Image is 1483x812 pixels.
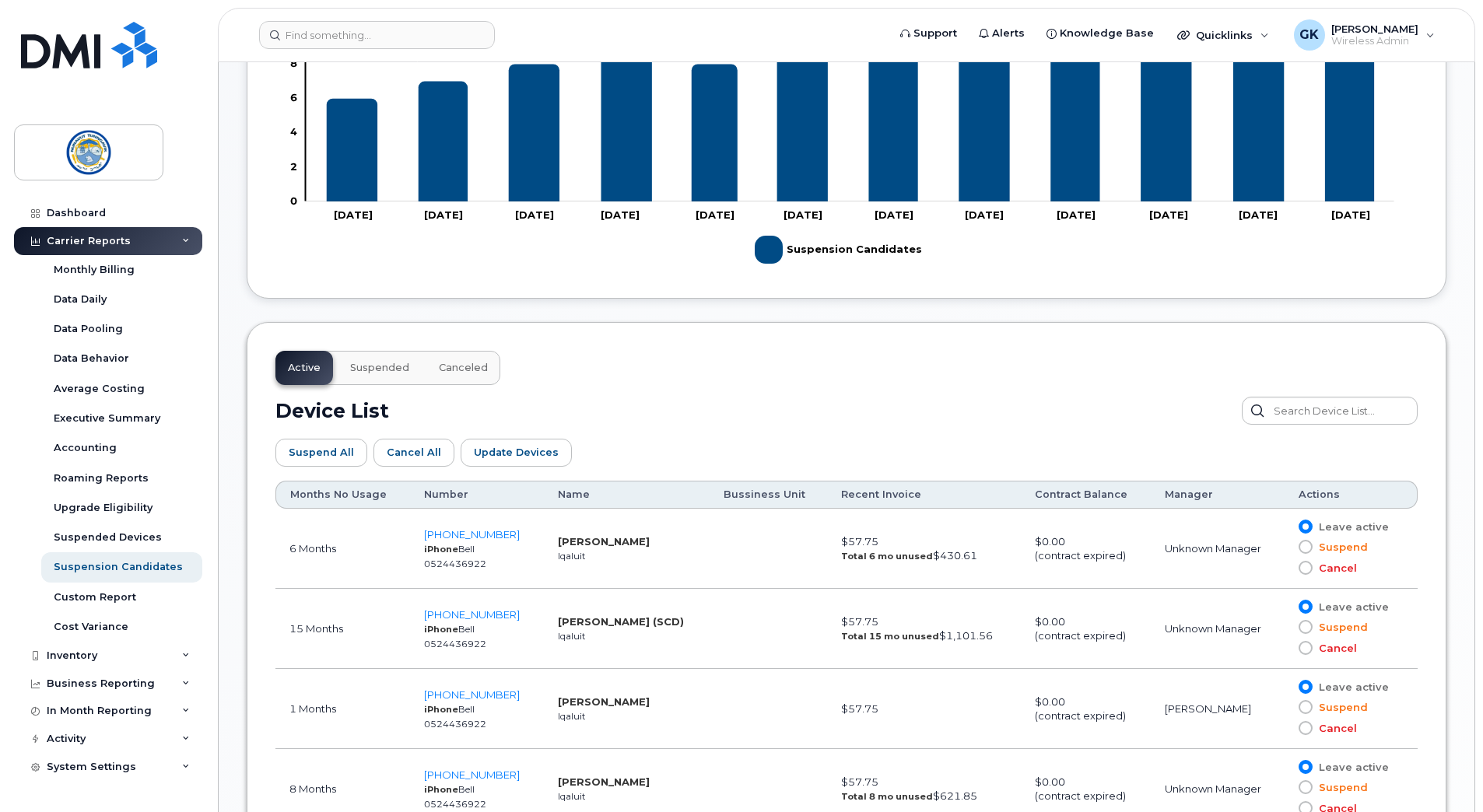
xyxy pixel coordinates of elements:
small: Iqaluit [558,551,585,562]
tspan: 8 [290,57,297,69]
strong: iPhone [424,704,458,715]
span: Wireless Admin [1331,35,1418,47]
span: Support [913,26,957,41]
td: $57.75 $1,101.56 [827,589,1021,669]
span: Suspend All [289,445,354,460]
tspan: [DATE] [1149,208,1188,221]
span: (contract expired) [1035,549,1126,562]
td: Unknown Manager [1151,589,1285,669]
td: $57.75 $430.61 [827,509,1021,589]
tspan: 4 [290,125,297,138]
small: Iqaluit [558,791,585,802]
small: Bell 0524436922 [424,784,486,810]
small: Iqaluit [558,711,585,722]
span: Canceled [439,362,488,374]
tspan: [DATE] [515,208,554,221]
span: Quicklinks [1196,29,1253,41]
g: Legend [755,229,922,270]
span: Knowledge Base [1060,26,1154,41]
td: $0.00 [1021,589,1151,669]
small: Bell 0524436922 [424,624,486,649]
strong: Total 6 mo unused [841,551,933,562]
tspan: [DATE] [424,208,463,221]
span: Suspended [350,362,409,374]
span: Cancel All [387,445,441,460]
th: Months No Usage [275,481,410,509]
a: Support [889,18,968,49]
tspan: [DATE] [1331,208,1370,221]
tspan: [DATE] [784,208,822,221]
strong: [PERSON_NAME] (SCD) [558,615,684,628]
strong: Total 15 mo unused [841,631,939,642]
span: Suspend [1313,780,1368,795]
div: Quicklinks [1166,19,1280,51]
h2: Device List [275,399,389,422]
th: Actions [1285,481,1418,509]
span: Cancel [1313,561,1357,576]
button: Update Devices [461,439,572,467]
td: [PERSON_NAME] [1151,669,1285,749]
tspan: [DATE] [1239,208,1278,221]
button: Suspend All [275,439,367,467]
span: Alerts [992,26,1025,41]
span: Cancel [1313,641,1357,656]
strong: iPhone [424,544,458,555]
small: Bell 0524436922 [424,544,486,569]
span: Suspend [1313,620,1368,635]
small: Bell 0524436922 [424,704,486,730]
tspan: [DATE] [696,208,734,221]
a: [PHONE_NUMBER] [424,608,520,621]
span: Leave active [1313,680,1389,695]
th: Bussiness Unit [710,481,828,509]
input: Search Device List... [1242,397,1418,425]
span: Suspend [1313,540,1368,555]
strong: [PERSON_NAME] [558,535,650,548]
tspan: [DATE] [601,208,640,221]
tspan: 0 [290,194,297,207]
span: (contract expired) [1035,709,1126,722]
span: Update Devices [474,445,559,460]
td: Unknown Manager [1151,509,1285,589]
span: Leave active [1313,760,1389,775]
a: [PHONE_NUMBER] [424,528,520,541]
span: Cancel [1313,721,1357,736]
button: Cancel All [373,439,454,467]
span: [PERSON_NAME] [1331,23,1418,35]
a: [PHONE_NUMBER] [424,688,520,701]
td: 6 Months [275,509,410,589]
tspan: [DATE] [1057,208,1096,221]
td: $0.00 [1021,669,1151,749]
a: Alerts [968,18,1036,49]
strong: [PERSON_NAME] [558,695,650,708]
td: $57.75 [827,669,1021,749]
span: (contract expired) [1035,789,1126,802]
input: Find something... [259,21,495,49]
strong: Total 8 mo unused [841,791,933,802]
span: GK [1299,26,1319,44]
td: $0.00 [1021,509,1151,589]
div: Geoffrey Kennedy [1283,19,1446,51]
strong: iPhone [424,624,458,635]
g: Suspension Candidates [755,229,922,270]
th: Manager [1151,481,1285,509]
tspan: [DATE] [875,208,913,221]
tspan: [DATE] [965,208,1004,221]
a: [PHONE_NUMBER] [424,768,520,781]
span: Leave active [1313,600,1389,614]
strong: iPhone [424,784,458,795]
small: Iqaluit [558,631,585,642]
span: Suspend [1313,700,1368,715]
a: Knowledge Base [1036,18,1165,49]
th: Number [410,481,543,509]
tspan: 2 [290,159,297,172]
th: Name [544,481,710,509]
span: (contract expired) [1035,629,1126,642]
th: Recent Invoice [827,481,1021,509]
th: Contract Balance [1021,481,1151,509]
td: 15 Months [275,589,410,669]
tspan: [DATE] [334,208,373,221]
